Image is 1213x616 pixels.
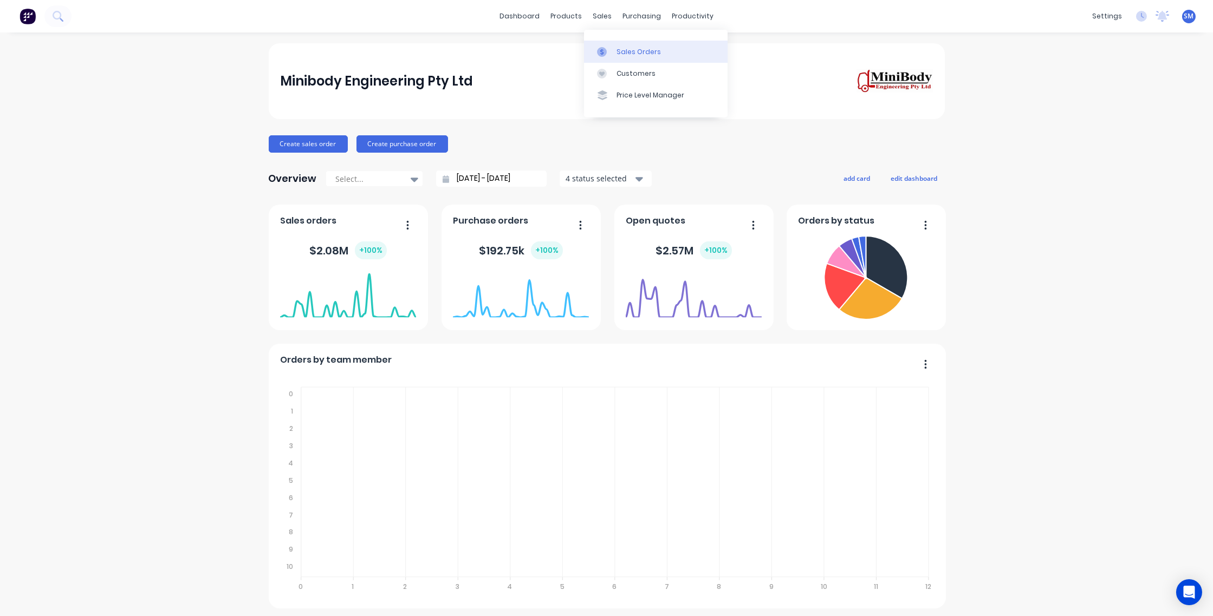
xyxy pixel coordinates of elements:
[20,8,36,24] img: Factory
[798,214,874,227] span: Orders by status
[626,214,685,227] span: Open quotes
[617,69,656,78] div: Customers
[566,173,634,184] div: 4 status selected
[717,582,722,591] tspan: 8
[494,8,545,24] a: dashboard
[874,582,878,591] tspan: 11
[356,135,448,153] button: Create purchase order
[269,168,317,189] div: Overview
[456,582,459,591] tspan: 3
[352,582,354,591] tspan: 1
[453,214,528,227] span: Purchase orders
[269,135,348,153] button: Create sales order
[289,493,293,502] tspan: 6
[612,582,617,591] tspan: 6
[584,63,728,84] a: Customers
[769,582,774,591] tspan: 9
[666,8,719,24] div: productivity
[926,582,932,591] tspan: 12
[288,458,293,468] tspan: 4
[560,171,652,187] button: 4 status selected
[280,214,336,227] span: Sales orders
[280,70,473,92] div: Minibody Engineering Pty Ltd
[355,241,387,259] div: + 100 %
[289,389,293,398] tspan: 0
[884,171,945,185] button: edit dashboard
[584,84,728,106] a: Price Level Manager
[617,47,661,57] div: Sales Orders
[587,8,617,24] div: sales
[665,582,669,591] tspan: 7
[545,8,587,24] div: products
[857,69,933,94] img: Minibody Engineering Pty Ltd
[531,241,563,259] div: + 100 %
[1176,579,1202,605] div: Open Intercom Messenger
[291,407,293,416] tspan: 1
[837,171,878,185] button: add card
[584,41,728,62] a: Sales Orders
[289,510,293,520] tspan: 7
[299,582,303,591] tspan: 0
[403,582,407,591] tspan: 2
[821,582,827,591] tspan: 10
[289,545,293,554] tspan: 9
[287,562,293,571] tspan: 10
[280,353,392,366] span: Orders by team member
[508,582,513,591] tspan: 4
[656,241,732,259] div: $ 2.57M
[617,90,684,100] div: Price Level Manager
[560,582,565,591] tspan: 5
[289,527,293,536] tspan: 8
[1184,11,1194,21] span: SM
[309,241,387,259] div: $ 2.08M
[479,241,563,259] div: $ 192.75k
[700,241,732,259] div: + 100 %
[1087,8,1127,24] div: settings
[289,476,293,485] tspan: 5
[617,8,666,24] div: purchasing
[289,424,293,433] tspan: 2
[289,441,293,450] tspan: 3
